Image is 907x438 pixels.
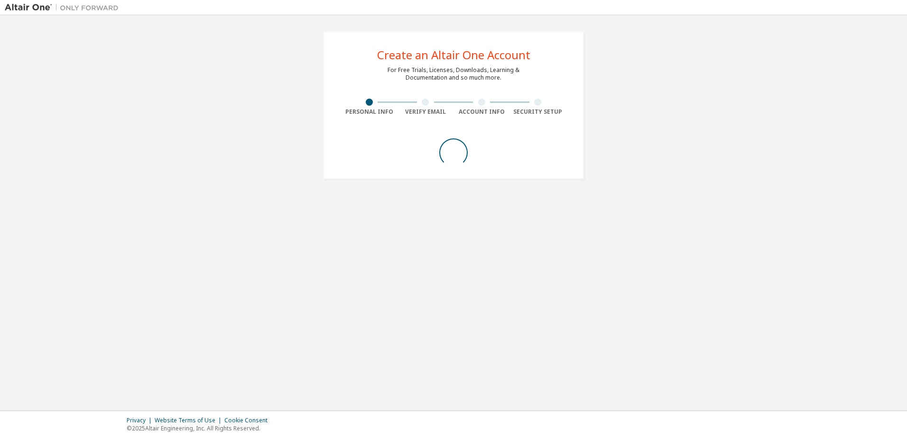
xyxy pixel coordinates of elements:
div: For Free Trials, Licenses, Downloads, Learning & Documentation and so much more. [388,66,519,82]
div: Personal Info [341,108,398,116]
div: Security Setup [510,108,566,116]
div: Cookie Consent [224,417,273,424]
div: Website Terms of Use [155,417,224,424]
div: Account Info [453,108,510,116]
img: Altair One [5,3,123,12]
div: Privacy [127,417,155,424]
div: Create an Altair One Account [377,49,530,61]
p: © 2025 Altair Engineering, Inc. All Rights Reserved. [127,424,273,432]
div: Verify Email [398,108,454,116]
